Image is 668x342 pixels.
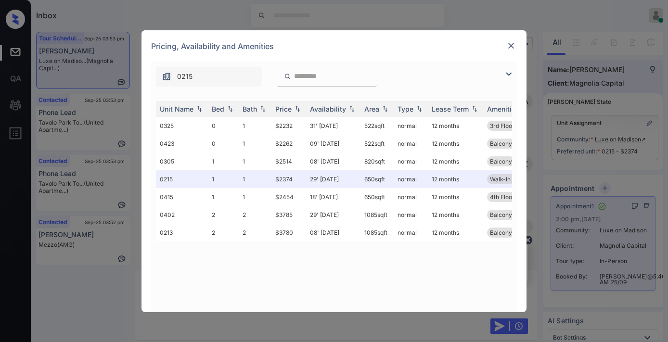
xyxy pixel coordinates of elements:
td: 12 months [428,170,483,188]
td: 1085 sqft [360,206,394,224]
div: Availability [310,105,346,113]
img: sorting [258,105,268,112]
td: 522 sqft [360,135,394,152]
img: sorting [414,105,424,112]
td: $3780 [271,224,306,241]
td: $2232 [271,117,306,135]
td: 12 months [428,152,483,170]
td: 0213 [156,224,208,241]
img: sorting [194,105,204,112]
div: Type [398,105,413,113]
td: 820 sqft [360,152,394,170]
td: 18' [DATE] [306,188,360,206]
td: 2 [208,206,239,224]
td: 08' [DATE] [306,224,360,241]
img: close [506,41,516,51]
td: 09' [DATE] [306,135,360,152]
td: 12 months [428,117,483,135]
span: Balcony [490,229,512,236]
td: 0423 [156,135,208,152]
td: 29' [DATE] [306,170,360,188]
td: $2374 [271,170,306,188]
td: 522 sqft [360,117,394,135]
td: 1085 sqft [360,224,394,241]
td: 2 [208,224,239,241]
td: 1 [239,117,271,135]
td: 1 [239,135,271,152]
td: 2 [239,206,271,224]
td: 12 months [428,224,483,241]
div: Unit Name [160,105,193,113]
td: 2 [239,224,271,241]
td: 12 months [428,135,483,152]
td: 650 sqft [360,170,394,188]
td: 12 months [428,188,483,206]
td: 1 [239,152,271,170]
td: $2454 [271,188,306,206]
td: normal [394,135,428,152]
span: Balcony Small [490,140,529,147]
td: 1 [208,188,239,206]
img: icon-zuma [284,72,291,81]
td: 1 [208,170,239,188]
div: Amenities [487,105,519,113]
td: 12 months [428,206,483,224]
img: sorting [380,105,390,112]
td: 1 [239,170,271,188]
td: 0402 [156,206,208,224]
img: icon-zuma [503,68,514,80]
td: 650 sqft [360,188,394,206]
div: Pricing, Availability and Amenities [141,30,527,62]
td: 0415 [156,188,208,206]
span: 3rd Floor [490,122,514,129]
td: normal [394,188,428,206]
td: 08' [DATE] [306,152,360,170]
span: 4th Floor [490,193,514,201]
td: normal [394,170,428,188]
img: sorting [225,105,235,112]
td: 0325 [156,117,208,135]
div: Bed [212,105,224,113]
td: $3785 [271,206,306,224]
td: 0305 [156,152,208,170]
div: Price [275,105,292,113]
img: sorting [470,105,479,112]
td: 0 [208,117,239,135]
img: icon-zuma [162,72,171,81]
div: Area [364,105,379,113]
td: 0 [208,135,239,152]
div: Bath [243,105,257,113]
span: Walk-In Closet [490,176,529,183]
td: $2514 [271,152,306,170]
td: 29' [DATE] [306,206,360,224]
span: Balcony [490,158,512,165]
span: 0215 [177,71,193,82]
img: sorting [293,105,302,112]
td: 0215 [156,170,208,188]
span: Balcony [490,211,512,218]
td: 1 [208,152,239,170]
div: Lease Term [432,105,469,113]
td: $2262 [271,135,306,152]
td: normal [394,117,428,135]
td: normal [394,152,428,170]
td: 1 [239,188,271,206]
img: sorting [347,105,357,112]
td: 31' [DATE] [306,117,360,135]
td: normal [394,224,428,241]
td: normal [394,206,428,224]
